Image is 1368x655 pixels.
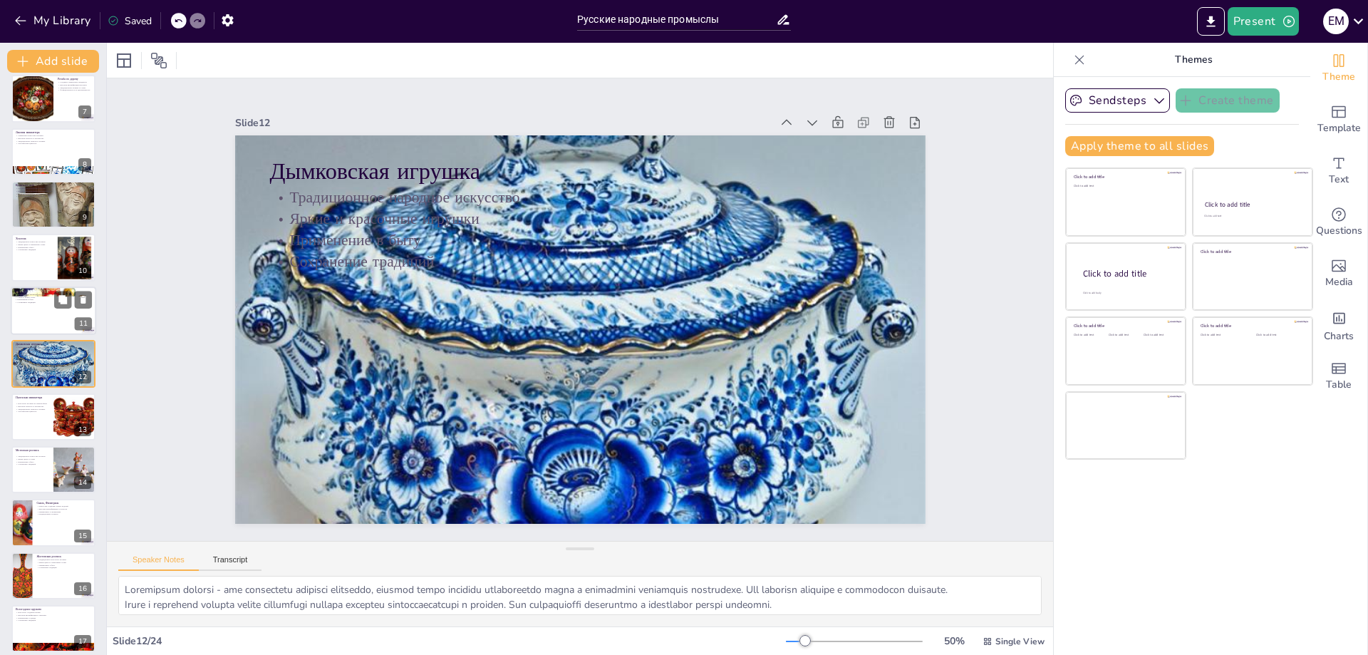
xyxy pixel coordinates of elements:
button: Create theme [1176,88,1280,113]
div: Е М [1323,9,1349,34]
p: Применение в быту [36,564,91,567]
div: 13 [74,423,91,436]
div: 9 [78,211,91,224]
div: 16 [74,582,91,595]
div: Click to add title [1074,323,1176,329]
button: Apply theme to all slides [1065,136,1214,156]
button: My Library [11,9,97,32]
div: Add ready made slides [1310,94,1367,145]
div: 8 [11,128,95,175]
p: Создание уникальных предметов [58,81,91,84]
p: Традиционные сюжеты и мотивы [16,140,91,143]
div: 7 [11,75,95,122]
p: Мезенская роспись [16,448,49,453]
div: Click to add title [1201,249,1302,254]
div: 15 [11,499,95,546]
div: Get real-time input from your audience [1310,197,1367,248]
p: Хохлома [16,237,53,241]
div: Slide 12 / 24 [113,634,786,648]
div: 50 % [937,634,971,648]
input: Insert title [577,9,776,30]
p: Лаковая миниатюра [16,130,91,135]
p: Дымковская игрушка [16,342,91,346]
button: Duplicate Slide [54,291,71,308]
p: Эстетическая ценность [16,410,49,413]
span: Media [1325,274,1353,290]
p: Традиционное керамическое искусство [15,293,92,296]
p: Высокая квалификация и физическая сила [16,190,91,192]
p: Сохранение традиций [16,463,49,466]
p: Вологодское кружево [16,607,91,612]
div: 10 [74,264,91,277]
p: Жостовская роспись [36,555,91,559]
div: 12 [11,340,95,387]
div: Add text boxes [1310,145,1367,197]
div: 17 [11,605,95,652]
p: Яркие и красочные игрушки [403,26,879,458]
p: Традиционное народное искусство [418,10,893,442]
p: Искусство создания тонких изделий [36,505,91,508]
div: 14 [11,446,95,493]
div: 15 [74,530,91,542]
p: Сохранение традиций [16,354,91,357]
p: Синие и белые узоры [15,296,92,299]
p: Высокая точность и мастерство [16,405,49,408]
p: Гжель [15,289,92,293]
p: Применение в быту [16,460,49,463]
p: Яркие цвета и уникальные узоры [36,561,91,564]
div: Saved [108,14,152,28]
p: Яркие цвета и узоры [16,458,49,460]
p: Функциональность и декоративность [16,192,91,195]
button: Add slide [7,50,99,73]
p: Традиционные техники [36,513,91,516]
div: 11 [75,317,92,330]
p: Эстетическая ценность [16,142,91,145]
button: Е М [1323,7,1349,36]
p: Традиционные техники обработки [16,195,91,198]
div: 16 [11,552,95,599]
p: Искусство создания кружев [16,612,91,614]
p: Сохранение традиций [16,248,53,251]
div: 13 [11,393,95,440]
p: Скань, Филигрань [36,502,91,506]
div: 10 [11,234,95,281]
button: Export to PowerPoint [1197,7,1225,36]
span: Single View [995,636,1045,647]
div: Click to add text [1201,334,1245,337]
p: Применение в быту [16,351,91,354]
div: Click to add text [1109,334,1141,337]
div: Click to add title [1083,267,1174,279]
button: Delete Slide [75,291,92,308]
div: Click to add title [1074,174,1176,180]
p: Применение в быту [388,42,864,474]
p: Искусство росписи на черном фоне [16,402,49,405]
div: 14 [74,476,91,489]
div: Click to add text [1074,334,1106,337]
div: Click to add title [1201,323,1302,329]
p: Сохранение традиций [374,58,850,490]
button: Transcript [199,555,262,571]
p: Сохранение традиций [15,301,92,304]
p: Традиционные сюжеты и мотивы [16,408,49,411]
p: Кузнечное дело [16,183,91,187]
p: Резьба по дереву [58,78,91,82]
p: Применение в одежде [16,617,91,619]
div: Click to add text [1204,215,1299,218]
p: Уникальное искусство росписи [16,134,91,137]
span: Charts [1324,329,1354,344]
p: Высокая квалификация и точность [36,508,91,511]
div: 11 [11,287,96,335]
div: 9 [11,181,95,228]
p: Функциональность и декоративность [58,89,91,92]
p: Палехская миниатюра [16,396,49,400]
span: Text [1329,172,1349,187]
p: Традиционное искусство росписи [16,455,49,458]
div: Click to add text [1256,334,1301,337]
p: Яркие и красочные игрушки [16,349,91,352]
p: Применение в быту [15,298,92,301]
div: Click to add title [1205,200,1300,209]
span: Table [1326,377,1352,393]
div: Add a table [1310,351,1367,402]
span: Position [150,52,167,69]
div: 8 [78,158,91,171]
